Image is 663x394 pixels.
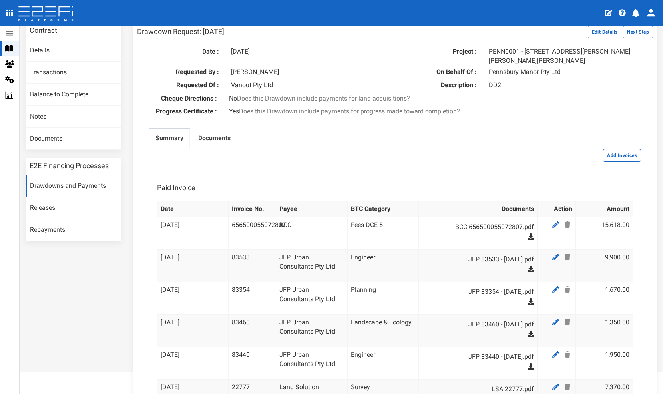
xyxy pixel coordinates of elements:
td: Landscape & Ecology [348,314,419,347]
td: [DATE] [157,347,228,379]
span: Does this Drawdown include payments for progress made toward completion? [239,107,460,115]
label: On Behalf Of : [401,68,483,77]
td: JFP Urban Consultants Pty Ltd [276,249,347,282]
td: [DATE] [157,217,228,249]
a: JFP 83533 - [DATE].pdf [430,253,534,266]
td: 83533 [229,249,276,282]
label: Description : [401,81,483,90]
td: BCC [276,217,347,249]
a: Delete Payee [563,382,572,392]
div: No [223,94,567,103]
button: Add Invoices [603,149,641,162]
a: Documents [192,129,237,149]
div: Pennsbury Manor Pty Ltd [483,68,647,77]
label: Project : [401,47,483,56]
label: Documents [198,134,231,143]
label: Progress Certificate : [137,107,223,116]
th: BTC Category [348,201,419,217]
div: [PERSON_NAME] [225,68,389,77]
a: Add Invoices [603,151,641,159]
div: Yes [223,107,567,116]
a: Delete Payee [563,220,572,230]
a: Delete Payee [563,252,572,262]
div: Vanout Pty Ltd [225,81,389,90]
td: [DATE] [157,282,228,314]
th: Invoice No. [229,201,276,217]
td: JFP Urban Consultants Pty Ltd [276,282,347,314]
a: JFP 83440 - [DATE].pdf [430,350,534,363]
label: Summary [155,134,183,143]
td: 83460 [229,314,276,347]
td: [DATE] [157,314,228,347]
th: Payee [276,201,347,217]
a: Transactions [26,62,121,84]
td: JFP Urban Consultants Pty Ltd [276,314,347,347]
a: Summary [149,129,190,149]
td: 9,900.00 [576,249,633,282]
td: Planning [348,282,419,314]
a: Delete Payee [563,285,572,295]
td: 83354 [229,282,276,314]
a: Documents [26,128,121,150]
a: BCC 656500055072807.pdf [430,221,534,233]
td: Engineer [348,347,419,379]
td: 1,350.00 [576,314,633,347]
a: Delete Payee [563,350,572,360]
a: JFP 83460 - [DATE].pdf [430,318,534,331]
td: Engineer [348,249,419,282]
a: Drawdowns and Payments [26,175,121,197]
label: Requested By : [143,68,225,77]
td: 1,950.00 [576,347,633,379]
td: [DATE] [157,249,228,282]
a: Balance to Complete [26,84,121,106]
a: Edit Details [588,28,623,35]
span: Does this Drawdown include payments for land acquisitions? [237,94,410,102]
div: PENN0001 - [STREET_ADDRESS][PERSON_NAME][PERSON_NAME][PERSON_NAME] [483,47,647,66]
label: Cheque Directions : [137,94,223,103]
h3: Drawdown Request: [DATE] [137,28,224,35]
a: Repayments [26,219,121,241]
td: 656500055072807 [229,217,276,249]
td: 1,670.00 [576,282,633,314]
a: Next Step [623,28,653,35]
th: Action [538,201,576,217]
td: Fees DCE 5 [348,217,419,249]
label: Date : [143,47,225,56]
td: JFP Urban Consultants Pty Ltd [276,347,347,379]
td: 15,618.00 [576,217,633,249]
th: Amount [576,201,633,217]
a: JFP 83354 - [DATE].pdf [430,285,534,298]
a: Releases [26,197,121,219]
a: Notes [26,106,121,128]
th: Date [157,201,228,217]
a: Delete Payee [563,317,572,327]
div: DD2 [483,81,647,90]
button: Edit Details [588,26,622,38]
a: Details [26,40,121,62]
div: [DATE] [225,47,389,56]
label: Requested Of : [143,81,225,90]
td: 83440 [229,347,276,379]
th: Documents [419,201,538,217]
h3: Paid Invoice [157,184,195,191]
h3: Contract [30,27,57,34]
button: Next Step [623,26,653,38]
h3: E2E Financing Processes [30,162,109,169]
